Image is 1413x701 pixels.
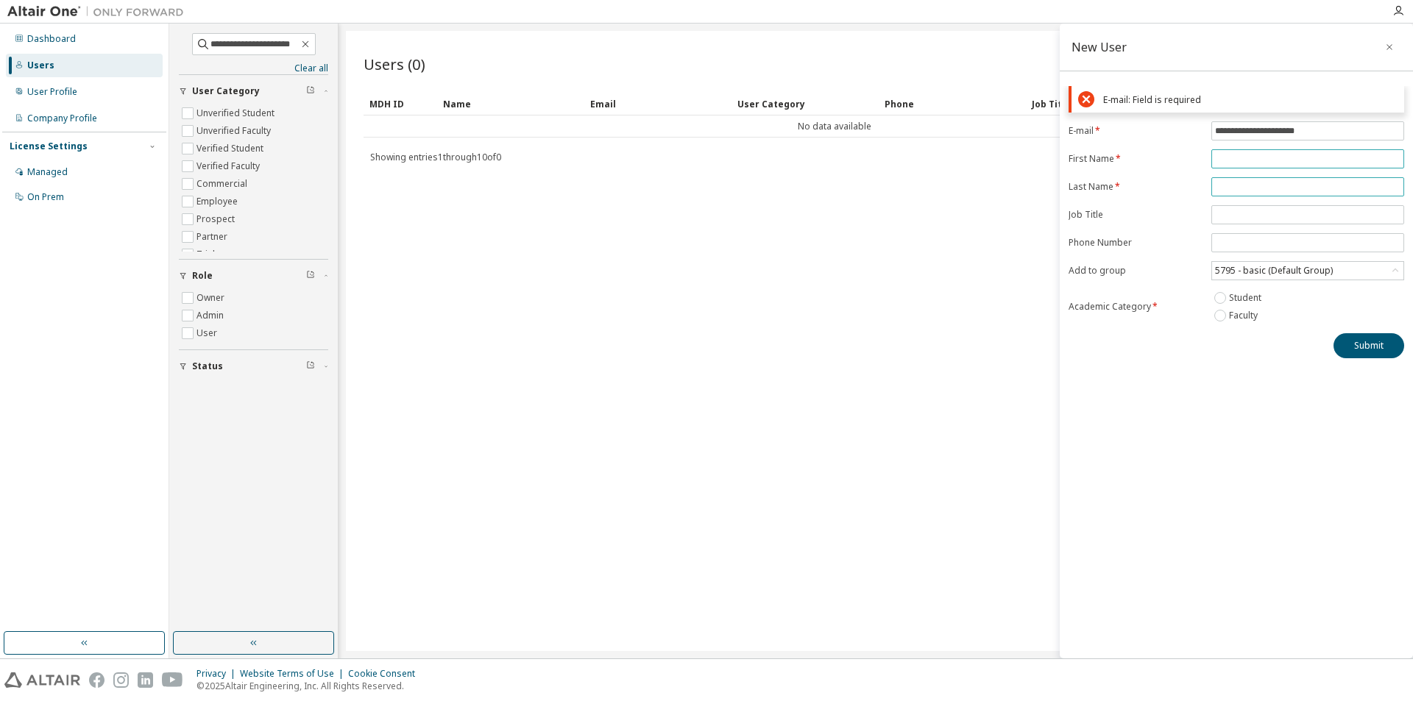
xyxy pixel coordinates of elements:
[1069,181,1203,193] label: Last Name
[196,307,227,324] label: Admin
[240,668,348,680] div: Website Terms of Use
[179,260,328,292] button: Role
[370,151,501,163] span: Showing entries 1 through 10 of 0
[1069,237,1203,249] label: Phone Number
[196,246,218,263] label: Trial
[443,92,578,115] div: Name
[737,92,873,115] div: User Category
[196,289,227,307] label: Owner
[179,350,328,382] button: Status
[138,672,153,688] img: linkedin.svg
[196,210,238,228] label: Prospect
[196,193,241,210] label: Employee
[1069,153,1203,165] label: First Name
[179,75,328,107] button: User Category
[1069,125,1203,137] label: E-mail
[196,122,274,140] label: Unverified Faculty
[1103,94,1398,105] div: E-mail: Field is required
[196,668,240,680] div: Privacy
[306,270,315,282] span: Clear filter
[1069,301,1203,313] label: Academic Category
[27,60,54,71] div: Users
[1212,262,1403,280] div: 5795 - basic (Default Group)
[27,191,64,203] div: On Prem
[1069,265,1203,277] label: Add to group
[1229,307,1261,324] label: Faculty
[27,113,97,124] div: Company Profile
[192,85,260,97] span: User Category
[196,228,230,246] label: Partner
[10,140,88,152] div: License Settings
[1072,41,1127,53] div: New User
[4,672,80,688] img: altair_logo.svg
[590,92,726,115] div: Email
[885,92,1020,115] div: Phone
[89,672,105,688] img: facebook.svg
[27,86,77,98] div: User Profile
[1229,289,1264,307] label: Student
[196,140,266,157] label: Verified Student
[192,360,223,372] span: Status
[306,360,315,372] span: Clear filter
[364,54,425,74] span: Users (0)
[27,166,68,178] div: Managed
[1032,92,1167,115] div: Job Title
[196,157,263,175] label: Verified Faculty
[1069,209,1203,221] label: Job Title
[179,63,328,74] a: Clear all
[1334,333,1404,358] button: Submit
[306,85,315,97] span: Clear filter
[196,104,277,122] label: Unverified Student
[162,672,183,688] img: youtube.svg
[113,672,129,688] img: instagram.svg
[196,175,250,193] label: Commercial
[196,680,424,692] p: © 2025 Altair Engineering, Inc. All Rights Reserved.
[27,33,76,45] div: Dashboard
[364,115,1306,138] td: No data available
[1213,263,1335,279] div: 5795 - basic (Default Group)
[192,270,213,282] span: Role
[369,92,431,115] div: MDH ID
[196,324,220,342] label: User
[7,4,191,19] img: Altair One
[348,668,424,680] div: Cookie Consent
